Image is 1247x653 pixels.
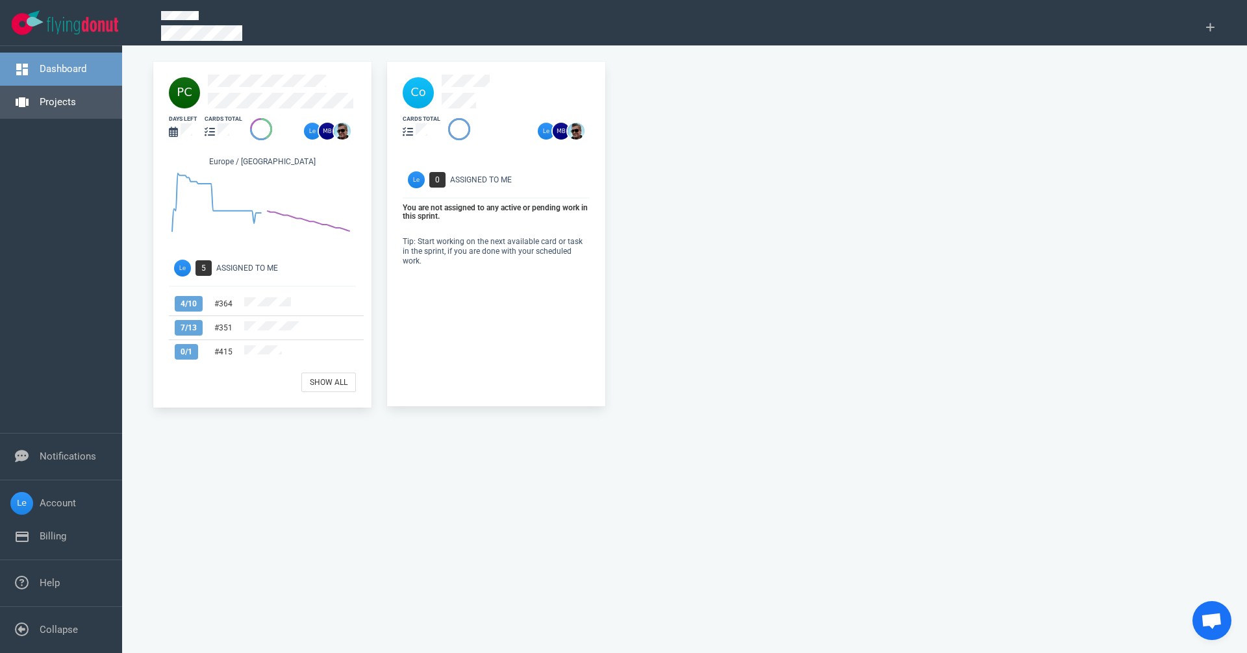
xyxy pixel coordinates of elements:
span: 5 [195,260,212,276]
span: 0 [429,172,446,188]
div: cards total [205,115,242,123]
div: Europe / [GEOGRAPHIC_DATA] [169,156,356,170]
a: Help [40,577,60,589]
img: Avatar [408,171,425,188]
div: Assigned To Me [450,174,598,186]
a: Collapse [40,624,78,635]
p: You are not assigned to any active or pending work in this sprint. [403,204,590,221]
a: #415 [214,347,233,356]
span: 7 / 13 [175,320,203,336]
div: days left [169,115,197,123]
img: Flying Donut text logo [47,17,118,34]
img: 26 [319,123,336,140]
p: Tip: Start working on the next available card or task in the sprint, if you are done with your sc... [403,237,590,266]
a: Projects [40,96,76,108]
a: Billing [40,530,66,542]
a: Show All [301,373,356,392]
a: Dashboard [40,63,86,75]
div: cards total [403,115,440,123]
img: 26 [568,123,585,140]
span: 0 / 1 [175,344,198,360]
span: 4 / 10 [175,296,203,312]
img: 26 [538,123,555,140]
img: 26 [304,123,321,140]
a: Open de chat [1192,601,1231,640]
img: 26 [334,123,351,140]
img: Avatar [174,260,191,277]
img: 40 [169,77,200,108]
a: Account [40,497,76,509]
a: #364 [214,299,233,308]
div: Assigned To Me [216,262,364,274]
a: #351 [214,323,233,332]
a: Notifications [40,450,96,462]
img: 26 [553,123,570,140]
img: 40 [403,77,434,108]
